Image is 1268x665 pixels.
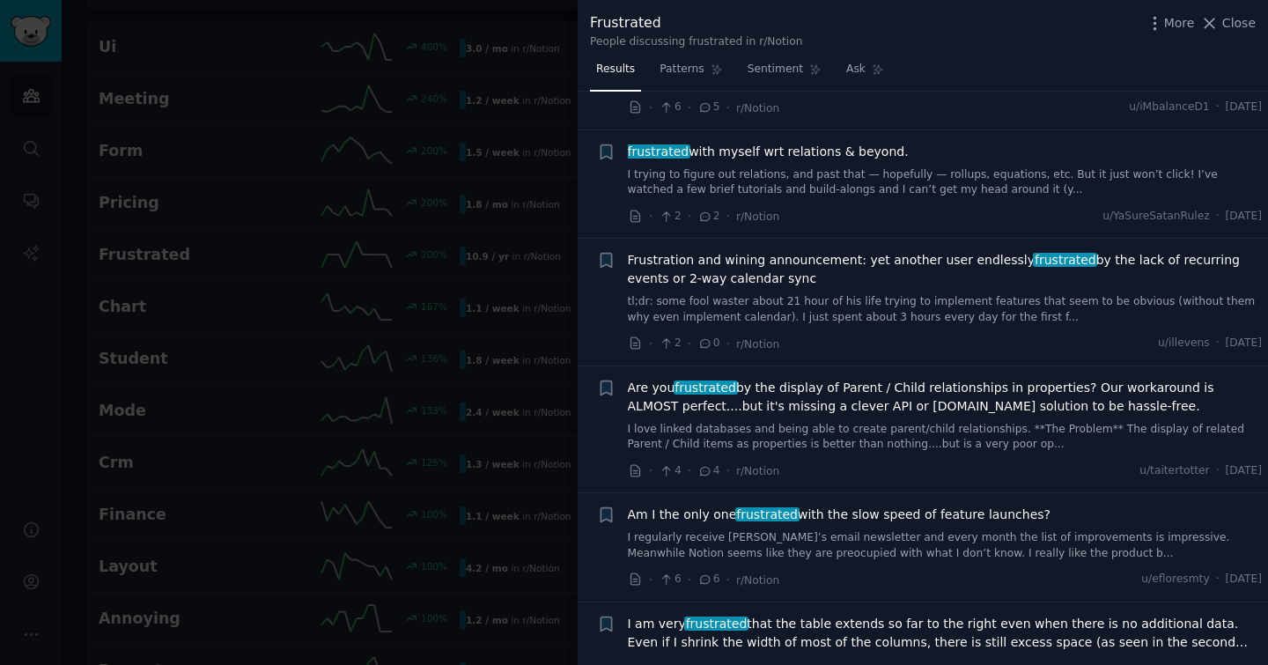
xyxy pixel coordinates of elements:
div: Frustrated [590,12,802,34]
span: 4 [697,463,719,479]
span: · [726,571,730,589]
span: [DATE] [1226,463,1262,479]
span: 2 [659,209,681,225]
span: · [726,99,730,117]
a: Results [590,55,641,92]
span: frustrated [735,507,800,521]
span: u/illevens [1158,336,1210,351]
span: r/Notion [736,338,779,351]
span: Ask [846,62,866,78]
span: More [1164,14,1195,33]
span: r/Notion [736,465,779,477]
span: Patterns [660,62,704,78]
span: r/Notion [736,211,779,223]
span: · [726,207,730,225]
span: Am I the only one with the slow speed of feature launches? [628,506,1051,524]
span: Results [596,62,635,78]
a: I love linked databases and being able to create parent/child relationships. **The Problem** The ... [628,422,1263,453]
a: Are youfrustratedby the display of Parent / Child relationships in properties? Our workaround is ... [628,379,1263,416]
span: u/efloresmty [1141,572,1209,587]
a: tl;dr: some fool waster about 21 hour of his life trying to implement features that seem to be ob... [628,294,1263,325]
span: 5 [697,100,719,115]
span: · [688,207,691,225]
span: 2 [659,336,681,351]
span: · [649,99,652,117]
span: 6 [659,100,681,115]
span: · [1216,463,1220,479]
a: Am I the only onefrustratedwith the slow speed of feature launches? [628,506,1051,524]
span: · [688,462,691,480]
div: People discussing frustrated in r/Notion [590,34,802,50]
span: · [1216,336,1220,351]
span: Sentiment [748,62,803,78]
span: · [1216,100,1220,115]
span: frustrated [684,617,748,631]
button: Close [1200,14,1256,33]
span: frustrated [626,144,690,159]
span: · [649,571,652,589]
a: Patterns [653,55,728,92]
a: Frustration and wining announcement: yet another user endlesslyfrustratedby the lack of recurring... [628,251,1263,288]
span: 4 [659,463,681,479]
span: [DATE] [1226,100,1262,115]
span: r/Notion [736,574,779,587]
span: 6 [659,572,681,587]
span: with myself wrt relations & beyond. [628,143,909,161]
a: Ask [840,55,890,92]
span: 2 [697,209,719,225]
span: · [688,571,691,589]
span: · [649,207,652,225]
span: frustrated [1033,253,1097,267]
a: frustratedwith myself wrt relations & beyond. [628,143,909,161]
span: · [688,335,691,353]
span: [DATE] [1226,572,1262,587]
span: 6 [697,572,719,587]
span: Are you by the display of Parent / Child relationships in properties? Our workaround is ALMOST pe... [628,379,1263,416]
span: · [649,462,652,480]
span: · [1216,209,1220,225]
a: I trying to figure out relations, and past that — hopefully — rollups, equations, etc. But it jus... [628,167,1263,198]
span: 0 [697,336,719,351]
span: · [726,462,730,480]
span: I am very that the table extends so far to the right even when there is no additional data. Even ... [628,615,1263,652]
span: u/YaSureSatanRulez [1102,209,1210,225]
span: · [688,99,691,117]
span: r/Notion [736,102,779,115]
button: More [1146,14,1195,33]
a: I am veryfrustratedthat the table extends so far to the right even when there is no additional da... [628,615,1263,652]
span: Close [1222,14,1256,33]
span: frustrated [674,381,738,395]
span: · [726,335,730,353]
span: · [1216,572,1220,587]
span: [DATE] [1226,336,1262,351]
a: I regularly receive [PERSON_NAME]’s email newsletter and every month the list of improvements is ... [628,530,1263,561]
span: [DATE] [1226,209,1262,225]
span: u/iMbalanceD1 [1129,100,1209,115]
span: u/taitertotter [1139,463,1209,479]
span: · [649,335,652,353]
span: Frustration and wining announcement: yet another user endlessly by the lack of recurring events o... [628,251,1263,288]
a: Sentiment [741,55,828,92]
